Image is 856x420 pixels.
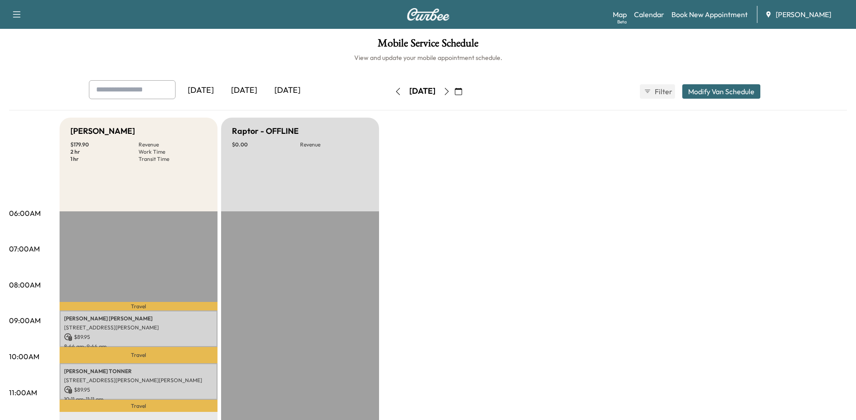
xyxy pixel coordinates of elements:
[64,324,213,331] p: [STREET_ADDRESS][PERSON_NAME]
[60,302,217,310] p: Travel
[232,125,299,137] h5: Raptor - OFFLINE
[139,148,207,155] p: Work Time
[70,141,139,148] p: $ 179.90
[139,155,207,163] p: Transit Time
[266,80,309,101] div: [DATE]
[64,343,213,350] p: 8:44 am - 9:44 am
[9,351,39,362] p: 10:00AM
[70,155,139,163] p: 1 hr
[300,141,368,148] p: Revenue
[9,53,847,62] h6: View and update your mobile appointment schedule.
[9,387,37,398] p: 11:00AM
[64,377,213,384] p: [STREET_ADDRESS][PERSON_NAME][PERSON_NAME]
[64,396,213,403] p: 10:11 am - 11:11 am
[64,386,213,394] p: $ 89.95
[222,80,266,101] div: [DATE]
[9,279,41,290] p: 08:00AM
[613,9,627,20] a: MapBeta
[617,18,627,25] div: Beta
[179,80,222,101] div: [DATE]
[407,8,450,21] img: Curbee Logo
[60,347,217,363] p: Travel
[9,38,847,53] h1: Mobile Service Schedule
[70,148,139,155] p: 2 hr
[634,9,664,20] a: Calendar
[60,400,217,412] p: Travel
[409,86,435,97] div: [DATE]
[671,9,748,20] a: Book New Appointment
[9,315,41,326] p: 09:00AM
[232,141,300,148] p: $ 0.00
[64,368,213,375] p: [PERSON_NAME] TONNER
[682,84,760,99] button: Modify Van Schedule
[64,315,213,322] p: [PERSON_NAME] [PERSON_NAME]
[9,208,41,219] p: 06:00AM
[655,86,671,97] span: Filter
[70,125,135,137] h5: [PERSON_NAME]
[9,243,40,254] p: 07:00AM
[776,9,831,20] span: [PERSON_NAME]
[640,84,675,99] button: Filter
[139,141,207,148] p: Revenue
[64,333,213,341] p: $ 89.95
